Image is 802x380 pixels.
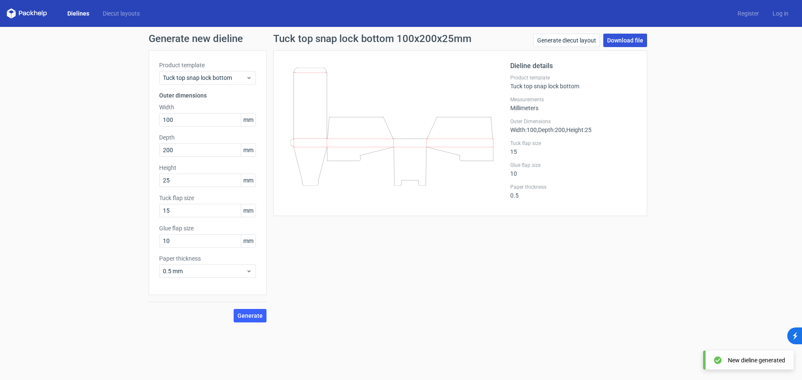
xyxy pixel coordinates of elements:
span: , Depth : 200 [537,127,565,133]
span: , Height : 25 [565,127,592,133]
button: Generate [234,309,266,322]
span: mm [241,204,256,217]
label: Paper thickness [159,254,256,263]
label: Product template [510,74,637,81]
a: Download file [603,34,647,47]
span: mm [241,174,256,187]
label: Tuck flap size [510,140,637,147]
label: Paper thickness [510,184,637,190]
span: mm [241,144,256,156]
a: Log in [766,9,795,18]
span: 0.5 mm [163,267,246,275]
h1: Generate new dieline [149,34,654,44]
label: Glue flap size [510,162,637,169]
label: Tuck flap size [159,194,256,202]
label: Glue flap size [159,224,256,232]
span: Generate [237,313,263,319]
a: Register [731,9,766,18]
label: Product template [159,61,256,69]
label: Height [159,164,256,172]
a: Generate diecut layout [533,34,600,47]
h2: Dieline details [510,61,637,71]
span: Tuck top snap lock bottom [163,74,246,82]
h3: Outer dimensions [159,91,256,100]
label: Measurements [510,96,637,103]
a: Dielines [61,9,96,18]
a: Diecut layouts [96,9,147,18]
h1: Tuck top snap lock bottom 100x200x25mm [273,34,472,44]
label: Outer Dimensions [510,118,637,125]
div: Tuck top snap lock bottom [510,74,637,90]
label: Width [159,103,256,111]
div: 10 [510,162,637,177]
div: 15 [510,140,637,155]
label: Depth [159,133,256,142]
span: Width : 100 [510,127,537,133]
span: mm [241,113,256,126]
div: 0.5 [510,184,637,199]
div: New dieline generated [728,356,785,364]
span: mm [241,235,256,247]
div: Millimeters [510,96,637,111]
